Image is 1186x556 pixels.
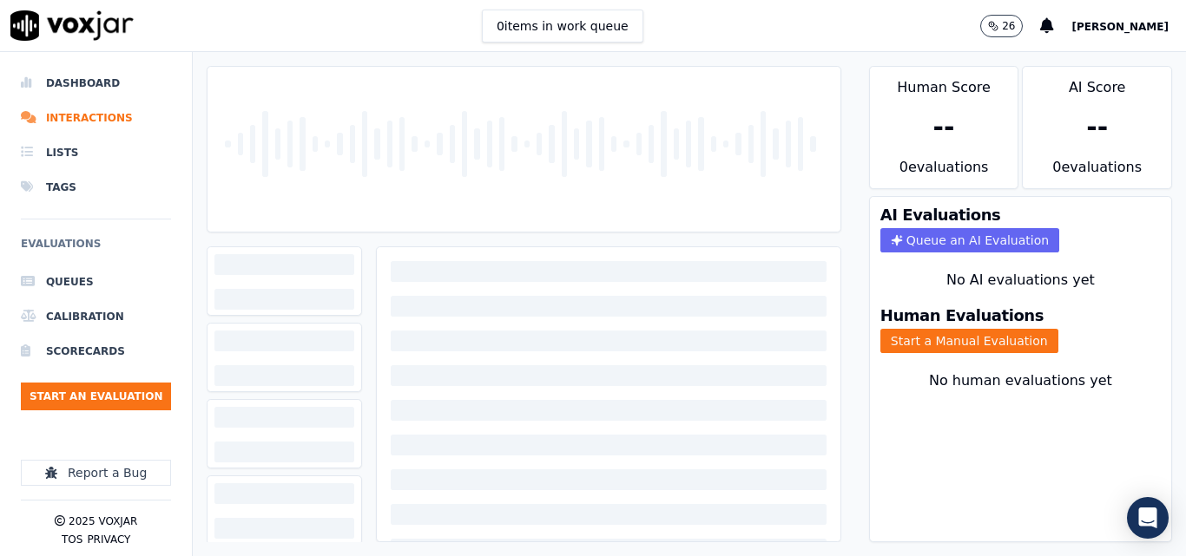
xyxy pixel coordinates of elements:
div: No human evaluations yet [884,370,1157,433]
button: 26 [980,15,1023,37]
h6: Evaluations [21,233,171,265]
h3: Human Evaluations [880,308,1044,324]
div: Open Intercom Messenger [1127,497,1169,539]
img: voxjar logo [10,10,134,41]
div: Human Score [870,67,1018,98]
button: 0items in work queue [482,10,643,43]
div: AI Score [1023,67,1171,98]
button: Queue an AI Evaluation [880,228,1059,252]
a: Queues [21,265,171,299]
div: 0 evaluation s [870,157,1018,188]
span: [PERSON_NAME] [1071,21,1169,33]
button: [PERSON_NAME] [1071,16,1186,36]
a: Tags [21,170,171,205]
button: TOS [62,533,82,546]
a: Interactions [21,101,171,135]
button: Report a Bug [21,460,171,486]
div: 0 evaluation s [1023,157,1171,188]
div: No AI evaluations yet [884,270,1157,291]
a: Lists [21,135,171,170]
p: 26 [1002,19,1015,33]
button: Start an Evaluation [21,383,171,410]
div: -- [933,112,955,143]
div: -- [1086,112,1108,143]
button: 26 [980,15,1040,37]
a: Scorecards [21,334,171,369]
a: Dashboard [21,66,171,101]
a: Calibration [21,299,171,334]
button: Privacy [87,533,130,546]
p: 2025 Voxjar [69,514,137,528]
button: Start a Manual Evaluation [880,329,1058,353]
h3: AI Evaluations [880,207,1001,223]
